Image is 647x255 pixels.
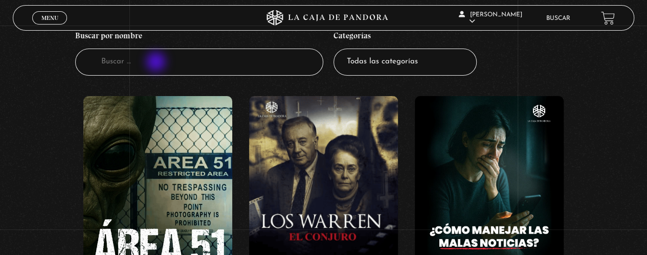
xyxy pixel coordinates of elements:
a: View your shopping cart [601,11,615,25]
span: [PERSON_NAME] [459,12,522,25]
a: Buscar [546,15,570,21]
span: Cerrar [38,24,62,31]
span: Menu [41,15,58,21]
h4: Buscar por nombre [75,26,324,49]
h4: Categorías [333,26,477,49]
